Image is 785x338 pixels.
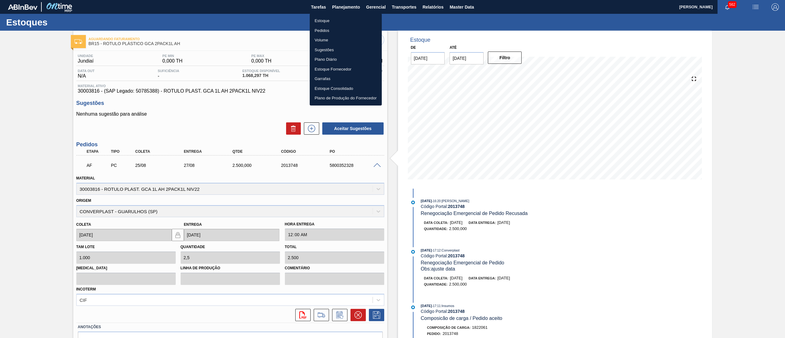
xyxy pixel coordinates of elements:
[310,55,382,64] a: Plano Diário
[310,16,382,26] a: Estoque
[310,35,382,45] a: Volume
[310,26,382,36] a: Pedidos
[310,45,382,55] a: Sugestões
[310,84,382,94] a: Estoque Consolidado
[310,64,382,74] a: Estoque Fornecedor
[310,74,382,84] a: Garrafas
[310,93,382,103] a: Plano de Produção do Fornecedor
